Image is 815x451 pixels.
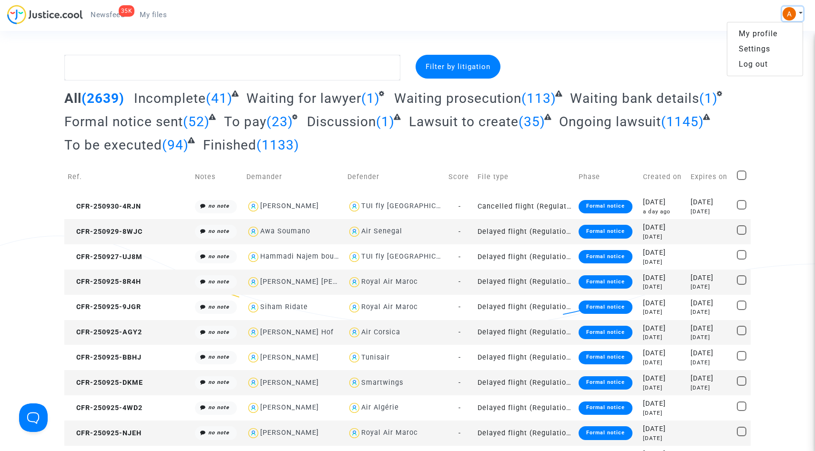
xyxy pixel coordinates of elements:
[68,303,141,311] span: CFR-250925-9JGR
[643,323,684,334] div: [DATE]
[347,426,361,440] img: icon-user.svg
[643,434,684,442] div: [DATE]
[68,328,142,336] span: CFR-250925-AGY2
[691,283,730,291] div: [DATE]
[68,353,142,361] span: CFR-250925-BBHJ
[347,200,361,213] img: icon-user.svg
[68,228,143,236] span: CFR-250929-8WJC
[361,429,418,437] div: Royal Air Maroc
[246,200,260,213] img: icon-user.svg
[643,348,684,359] div: [DATE]
[361,379,403,387] div: Smartwings
[68,404,143,412] span: CFR-250925-4WD2
[203,137,256,153] span: Finished
[643,399,684,409] div: [DATE]
[208,304,229,310] i: no note
[260,429,319,437] div: [PERSON_NAME]
[687,160,733,194] td: Expires on
[474,194,575,219] td: Cancelled flight (Regulation EC 261/2004)
[691,197,730,208] div: [DATE]
[691,208,730,216] div: [DATE]
[208,329,229,335] i: no note
[361,202,460,210] div: TUI fly [GEOGRAPHIC_DATA]
[347,225,361,239] img: icon-user.svg
[376,114,395,130] span: (1)
[361,303,418,311] div: Royal Air Maroc
[783,7,796,20] img: ACg8ocKVT9zOMzNaKO6PaRkgDqk03EFHy1P5Y5AL6ZaxNjCEAprSaQ=s96-c
[699,90,718,106] span: (1)
[246,351,260,364] img: icon-user.svg
[458,404,461,412] span: -
[691,359,730,367] div: [DATE]
[64,137,162,153] span: To be executed
[579,275,632,289] div: Formal notice
[691,373,730,384] div: [DATE]
[266,114,293,130] span: (23)
[579,426,632,440] div: Formal notice
[474,295,575,320] td: Delayed flight (Regulation EC 261/2004)
[246,250,260,264] img: icon-user.svg
[426,62,490,71] span: Filter by litigation
[119,5,135,17] div: 35K
[643,222,684,233] div: [DATE]
[458,228,461,236] span: -
[68,202,141,210] span: CFR-250930-4RJN
[162,137,189,153] span: (94)
[68,379,143,387] span: CFR-250925-DKME
[474,345,575,370] td: Delayed flight (Regulation EC 261/2004)
[643,248,684,258] div: [DATE]
[208,354,229,360] i: no note
[458,278,461,286] span: -
[260,353,319,361] div: [PERSON_NAME]
[243,160,344,194] td: Demander
[68,278,141,286] span: CFR-250925-8R4H
[64,114,183,130] span: Formal notice sent
[691,384,730,392] div: [DATE]
[643,424,684,434] div: [DATE]
[643,409,684,417] div: [DATE]
[579,200,632,213] div: Formal notice
[246,376,260,390] img: icon-user.svg
[643,384,684,392] div: [DATE]
[19,403,48,432] iframe: Help Scout Beacon - Open
[208,379,229,385] i: no note
[64,90,81,106] span: All
[208,228,229,234] i: no note
[307,114,376,130] span: Discussion
[208,253,229,260] i: no note
[458,429,461,437] span: -
[445,160,474,194] td: Score
[68,253,143,261] span: CFR-250927-UJ8M
[134,90,206,106] span: Incomplete
[208,404,229,411] i: no note
[643,373,684,384] div: [DATE]
[132,8,174,22] a: My files
[691,333,730,341] div: [DATE]
[260,403,319,411] div: [PERSON_NAME]
[208,279,229,285] i: no note
[81,90,124,106] span: (2639)
[347,250,361,264] img: icon-user.svg
[347,301,361,314] img: icon-user.svg
[206,90,233,106] span: (41)
[643,233,684,241] div: [DATE]
[260,379,319,387] div: [PERSON_NAME]
[260,328,334,336] div: [PERSON_NAME] Hof
[361,403,399,411] div: Air Algérie
[579,250,632,263] div: Formal notice
[579,326,632,339] div: Formal notice
[579,225,632,238] div: Formal notice
[643,283,684,291] div: [DATE]
[140,10,167,19] span: My files
[661,114,704,130] span: (1145)
[691,323,730,334] div: [DATE]
[643,197,684,208] div: [DATE]
[246,225,260,239] img: icon-user.svg
[474,320,575,345] td: Delayed flight (Regulation EC 261/2004)
[643,258,684,266] div: [DATE]
[409,114,519,130] span: Lawsuit to create
[474,219,575,244] td: Delayed flight (Regulation EC 261/2004)
[208,203,229,209] i: no note
[727,26,803,41] a: My profile
[347,351,361,364] img: icon-user.svg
